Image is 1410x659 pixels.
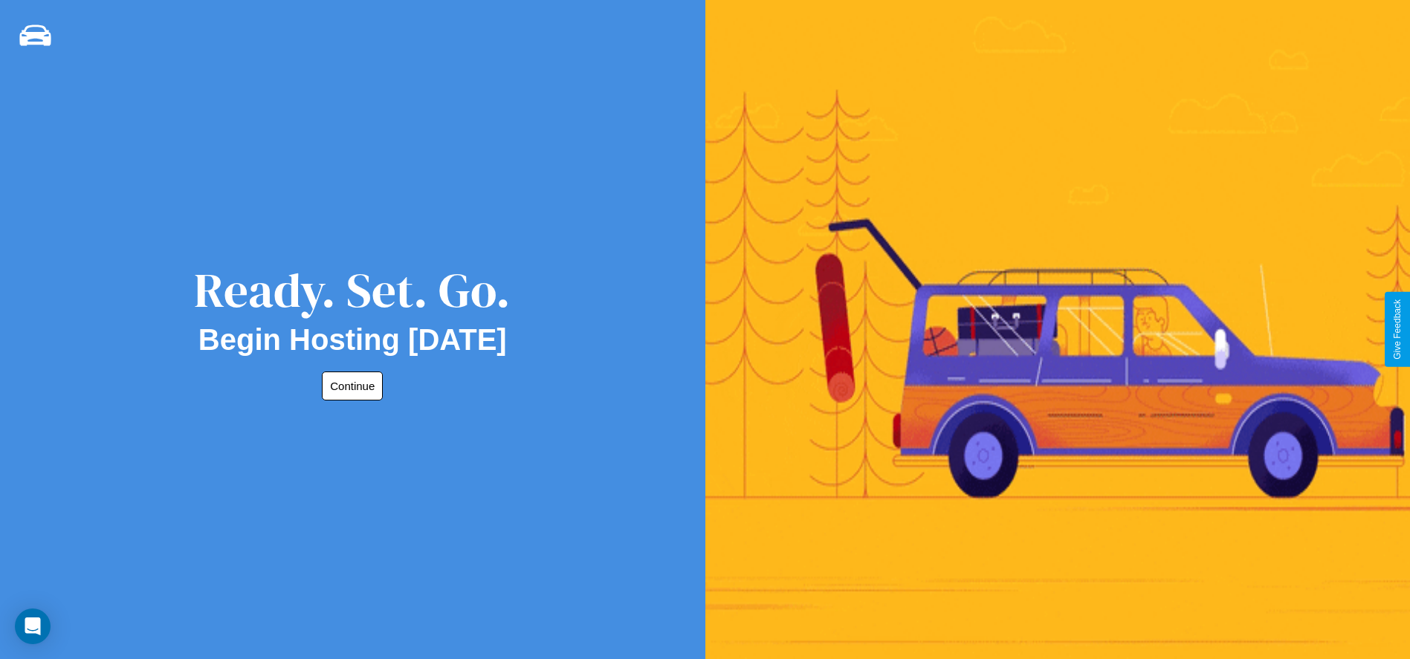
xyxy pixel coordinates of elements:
h2: Begin Hosting [DATE] [198,323,507,357]
div: Open Intercom Messenger [15,608,51,644]
div: Ready. Set. Go. [194,257,511,323]
div: Give Feedback [1392,299,1403,360]
button: Continue [322,371,383,400]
